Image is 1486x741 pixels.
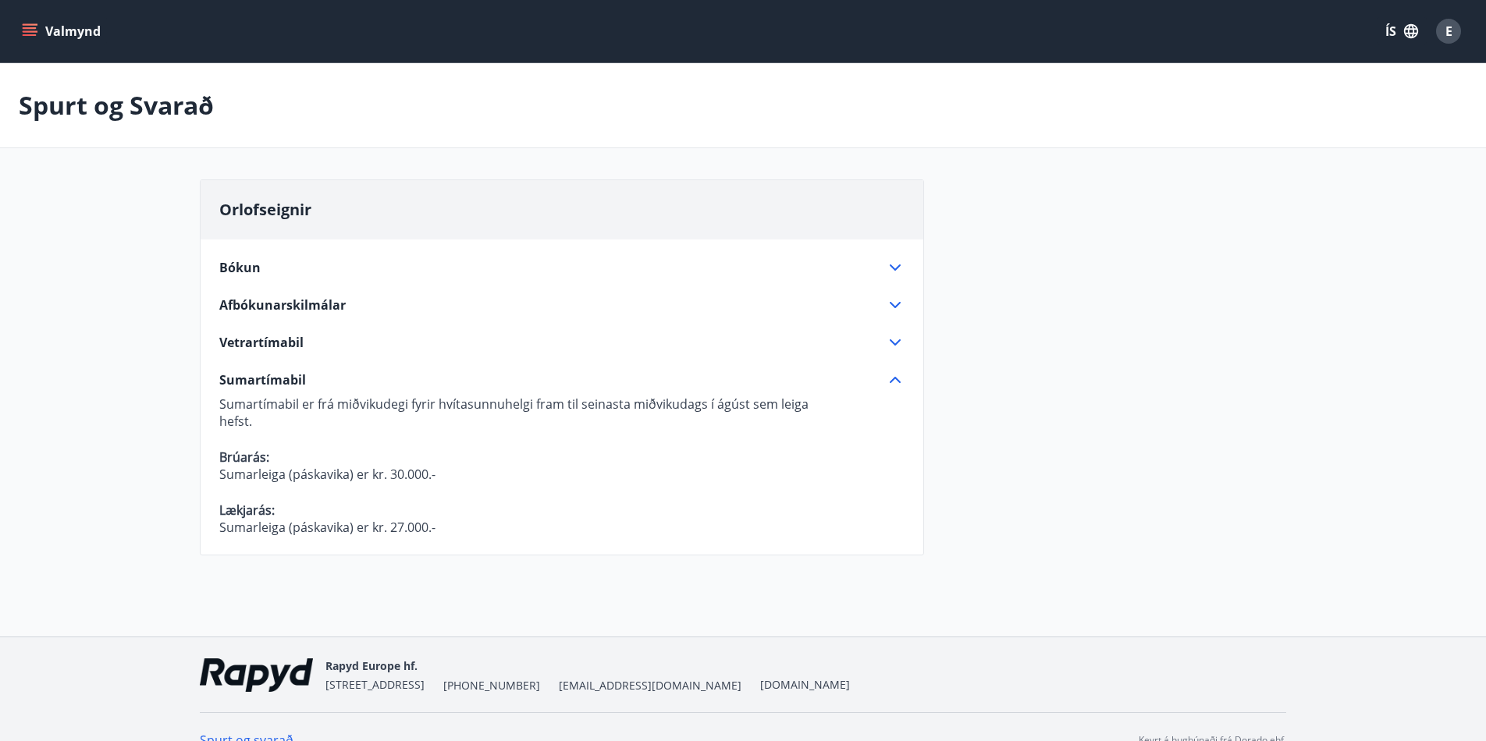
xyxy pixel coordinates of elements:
[219,519,905,536] p: Sumarleiga (páskavika) er kr. 27.000.-
[19,88,214,122] p: Spurt og Svarað
[219,371,306,388] span: Sumartímabil
[219,413,905,430] p: hefst.
[219,448,269,466] strong: Brúarás:
[219,199,311,220] span: Orlofseignir
[443,678,540,693] span: [PHONE_NUMBER]
[219,259,261,276] span: Bókun
[219,296,905,314] div: Afbókunarskilmálar
[19,17,107,45] button: menu
[219,334,304,351] span: Vetrartímabil
[219,466,905,483] p: Sumarleiga (páskavika) er kr. 30.000.-
[219,258,905,277] div: Bókun
[1445,23,1452,40] span: E
[219,333,905,352] div: Vetrartímabil
[1377,17,1427,45] button: ÍS
[219,502,275,519] strong: Lækjarás:
[219,370,905,389] div: Sumartímabil
[1430,12,1467,50] button: E
[760,677,850,692] a: [DOMAIN_NAME]
[219,389,905,536] div: Sumartímabil
[200,658,313,692] img: ekj9gaOU4bjvQReEWNZ0zEMsCR0tgSDGv48UY51k.png
[325,677,425,692] span: [STREET_ADDRESS]
[219,395,905,413] p: Sumartímabil er frá miðvikudegi fyrir hvítasunnuhelgi fram til seinasta miðvikudags í ágúst sem l...
[219,296,346,314] span: Afbókunarskilmálar
[325,658,418,673] span: Rapyd Europe hf.
[559,678,741,693] span: [EMAIL_ADDRESS][DOMAIN_NAME]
